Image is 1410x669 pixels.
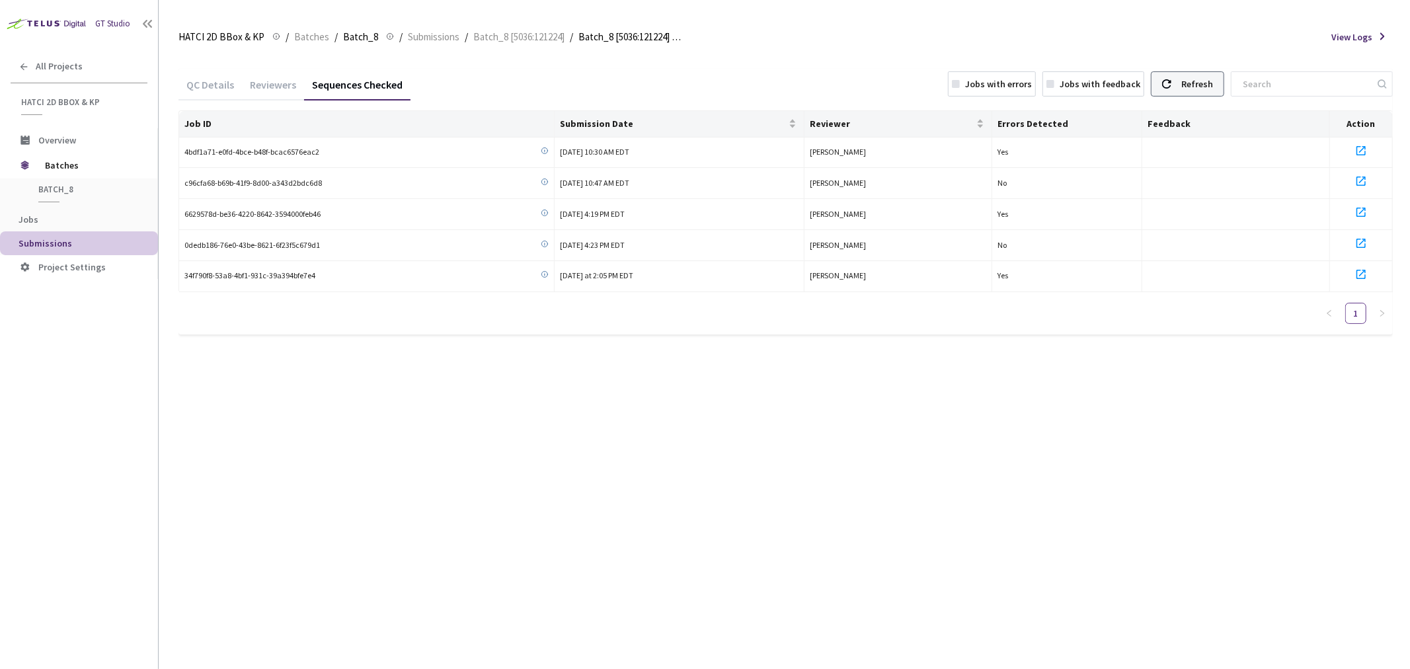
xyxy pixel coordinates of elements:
[471,29,567,44] a: Batch_8 [5036:121224]
[1331,30,1372,44] span: View Logs
[555,111,805,138] th: Submission Date
[473,29,565,45] span: Batch_8 [5036:121224]
[1330,111,1393,138] th: Action
[810,240,866,250] span: [PERSON_NAME]
[19,214,38,225] span: Jobs
[1372,303,1393,324] li: Next Page
[998,178,1007,188] span: No
[242,78,304,100] div: Reviewers
[178,78,242,100] div: QC Details
[405,29,462,44] a: Submissions
[343,29,378,45] span: Batch_8
[304,78,411,100] div: Sequences Checked
[998,270,1008,280] span: Yes
[998,240,1007,250] span: No
[560,209,625,219] span: [DATE] 4:19 PM EDT
[399,29,403,45] li: /
[1235,72,1376,96] input: Search
[36,61,83,72] span: All Projects
[38,134,76,146] span: Overview
[1378,309,1386,317] span: right
[1060,77,1140,91] div: Jobs with feedback
[408,29,459,45] span: Submissions
[1319,303,1340,324] button: left
[178,29,264,45] span: HATCI 2D BBox & KP
[38,184,136,195] span: Batch_8
[560,240,625,250] span: [DATE] 4:23 PM EDT
[179,111,555,138] th: Job ID
[1181,72,1213,96] div: Refresh
[560,178,629,188] span: [DATE] 10:47 AM EDT
[560,270,633,280] span: [DATE] at 2:05 PM EDT
[292,29,332,44] a: Batches
[992,111,1142,138] th: Errors Detected
[1346,303,1366,323] a: 1
[465,29,468,45] li: /
[294,29,329,45] span: Batches
[810,209,866,219] span: [PERSON_NAME]
[184,146,319,159] span: 4bdf1a71-e0fd-4bce-b48f-bcac6576eac2
[19,237,72,249] span: Submissions
[184,239,320,252] span: 0dedb186-76e0-43be-8621-6f23f5c679d1
[560,118,787,129] span: Submission Date
[21,97,139,108] span: HATCI 2D BBox & KP
[1142,111,1330,138] th: Feedback
[998,147,1008,157] span: Yes
[810,118,974,129] span: Reviewer
[810,270,866,280] span: [PERSON_NAME]
[965,77,1032,91] div: Jobs with errors
[95,18,130,30] div: GT Studio
[1345,303,1366,324] li: 1
[38,261,106,273] span: Project Settings
[45,152,136,178] span: Batches
[1372,303,1393,324] button: right
[184,208,321,221] span: 6629578d-be36-4220-8642-3594000feb46
[578,29,685,45] span: Batch_8 [5036:121224] QC - [DATE]
[810,147,866,157] span: [PERSON_NAME]
[804,111,992,138] th: Reviewer
[184,177,322,190] span: c96cfa68-b69b-41f9-8d00-a343d2bdc6d8
[560,147,629,157] span: [DATE] 10:30 AM EDT
[570,29,573,45] li: /
[184,270,315,282] span: 34f790f8-53a8-4bf1-931c-39a394bfe7e4
[286,29,289,45] li: /
[998,209,1008,219] span: Yes
[1319,303,1340,324] li: Previous Page
[1325,309,1333,317] span: left
[810,178,866,188] span: [PERSON_NAME]
[334,29,338,45] li: /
